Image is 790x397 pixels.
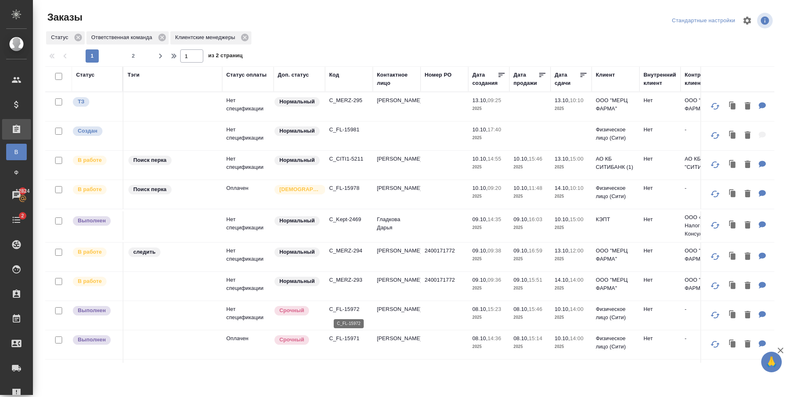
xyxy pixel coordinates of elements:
button: Клонировать [725,156,741,173]
p: 14:35 [488,216,501,222]
p: Нормальный [279,127,315,135]
p: 14.10, [555,277,570,283]
button: Обновить [705,276,725,296]
p: Нормальный [279,217,315,225]
td: Нет спецификации [222,151,274,180]
td: [PERSON_NAME] [373,243,421,271]
p: КЭПТ [596,215,635,224]
p: Нормальный [279,98,315,106]
td: [PERSON_NAME] [373,92,421,121]
p: [DEMOGRAPHIC_DATA] [279,185,321,194]
p: В работе [78,156,102,164]
p: Создан [78,127,98,135]
p: 2025 [472,163,505,171]
td: Нет спецификации [222,211,274,240]
p: 10.10, [555,306,570,312]
span: Настроить таблицу [737,11,757,30]
p: Нет [644,215,676,224]
td: 2400171772 [421,243,468,271]
p: 2025 [472,343,505,351]
a: 12824 [2,185,31,206]
p: 14:00 [570,277,583,283]
td: [PERSON_NAME] [373,301,421,330]
p: Срочный [279,336,304,344]
td: [PERSON_NAME] [373,151,421,180]
p: 12:00 [570,248,583,254]
p: C_FL-15981 [329,126,369,134]
p: 08.10, [513,306,529,312]
td: [PERSON_NAME] [373,180,421,209]
p: Нет [644,334,676,343]
p: Физическое лицо (Сити) [596,126,635,142]
p: 2025 [555,313,588,322]
button: Клонировать [725,186,741,203]
button: Удалить [741,186,755,203]
div: следить [128,247,218,258]
p: 2025 [513,224,546,232]
button: Обновить [705,247,725,266]
div: Доп. статус [278,71,309,79]
p: 11:48 [529,185,542,191]
div: Выставляет ПМ после сдачи и проведения начислений. Последний этап для ПМа [72,305,118,316]
div: split button [670,14,737,27]
td: Игорь [373,360,421,388]
span: Заказы [45,11,82,24]
td: Оплачен [222,330,274,359]
p: 09:38 [488,248,501,254]
p: 2025 [555,255,588,263]
p: C_FL-15971 [329,334,369,343]
p: ООО "МЕРЦ ФАРМА" [596,96,635,113]
button: Обновить [705,155,725,175]
button: Клонировать [725,217,741,234]
p: Поиск перка [133,185,167,194]
td: Гладкова Дарья [373,211,421,240]
p: 2025 [555,284,588,292]
p: ООО "МЕРЦ ФАРМА" [596,276,635,292]
p: Нормальный [279,248,315,256]
p: ООО "МЕРЦ ФАРМА" [685,276,724,292]
p: 13.10, [555,97,570,103]
p: Клиентские менеджеры [175,33,238,42]
p: Нормальный [279,277,315,285]
p: 2025 [555,163,588,171]
p: АО КБ СИТИБАНК (1) [596,155,635,171]
div: Дата продажи [513,71,538,87]
p: 15:23 [488,306,501,312]
p: 10.10, [513,185,529,191]
p: 09:20 [488,185,501,191]
button: Удалить [741,307,755,324]
p: 13.10, [472,97,488,103]
button: Обновить [705,126,725,145]
p: 14:00 [570,335,583,341]
div: Статус по умолчанию для стандартных заказов [274,276,321,287]
td: [PERSON_NAME] [373,272,421,301]
td: Нет спецификации [222,92,274,121]
p: ООО "МЕРЦ ФАРМА" [596,247,635,263]
p: 2025 [472,284,505,292]
p: Статус [51,33,71,42]
p: Срочный [279,306,304,315]
button: Клонировать [725,307,741,324]
div: Выставляет ПМ после принятия заказа от КМа [72,155,118,166]
p: 2025 [472,255,505,263]
p: В работе [78,185,102,194]
p: 16:03 [529,216,542,222]
button: Удалить [741,156,755,173]
p: 14:00 [570,306,583,312]
p: Физическое лицо (Сити) [596,305,635,322]
div: Статус оплаты [226,71,267,79]
button: Клонировать [725,98,741,115]
p: 15:14 [529,335,542,341]
div: Выставляет ПМ после принятия заказа от КМа [72,247,118,258]
p: 10.10, [555,335,570,341]
span: В [10,148,23,156]
p: 2025 [555,192,588,201]
div: Клиент [596,71,615,79]
div: Дата сдачи [555,71,579,87]
span: Посмотреть информацию [757,13,774,28]
p: 10.10, [513,156,529,162]
p: - [685,305,724,313]
p: Нет [644,184,676,192]
p: 2025 [513,284,546,292]
div: Статус по умолчанию для стандартных заказов [274,215,321,227]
